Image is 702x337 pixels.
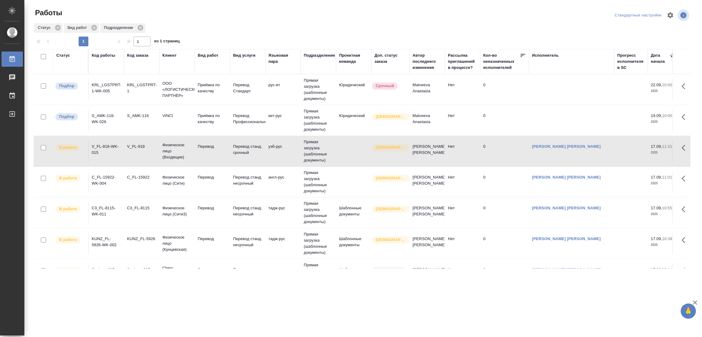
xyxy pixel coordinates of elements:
p: 2025 [651,242,675,248]
p: 17.09, [651,144,662,149]
div: Исполнитель выполняет работу [55,205,85,213]
td: 0 [480,264,529,285]
div: Прогресс исполнителя в SC [617,52,645,71]
p: 22.09, [651,83,662,87]
p: 10:00 [662,113,672,118]
div: Доп. статус заказа [374,52,406,65]
p: В работе [59,268,77,274]
p: В работе [59,237,77,243]
div: Вид работ [64,23,99,33]
a: [PERSON_NAME] [PERSON_NAME] [532,236,601,241]
div: Исполнитель выполняет работу [55,236,85,244]
p: Физическое лицо (Кунцевская) [162,234,192,253]
span: из 1 страниц [154,37,180,46]
div: Вид услуги [233,52,256,59]
td: Прямая загрузка (шаблонные документы) [301,167,336,197]
td: англ-рус [265,171,301,193]
td: [PERSON_NAME] [PERSON_NAME] [409,233,445,254]
div: Подразделение [100,23,145,33]
p: 2025 [651,88,675,94]
td: 0 [480,233,529,254]
p: В работе [59,175,77,181]
td: Нет [445,79,480,100]
td: V_FL-918-WK-015 [89,140,124,162]
td: Шаблонные документы [336,233,371,254]
p: 2025 [651,150,675,156]
td: кит-рус [265,110,301,131]
div: Код заказа [127,52,148,59]
button: 🙏 [681,303,696,319]
td: рус-ит [265,79,301,100]
button: Здесь прячутся важные кнопки [678,79,693,94]
td: 0 [480,79,529,100]
p: Chery Automobile RUS [162,265,192,283]
div: KUNZ_FL-5926 [127,236,156,242]
td: Нет [445,140,480,162]
td: C_FL-15922-WK-004 [89,171,124,193]
td: англ-рус [265,264,301,285]
div: split button [613,11,663,20]
td: 0 [480,202,529,223]
p: Перевод Профессиональный [233,113,262,125]
td: Прямая загрузка (шаблонные документы) [301,197,336,228]
p: Подразделение [104,25,135,31]
button: Здесь прячутся важные кнопки [678,233,693,247]
p: 11:01 [662,175,672,179]
div: Вид работ [198,52,218,59]
td: C3_FL-8115-WK-011 [89,202,124,223]
p: Перевод [198,144,227,150]
span: 🙏 [683,305,693,317]
td: узб-рус [265,140,301,162]
td: 0 [480,110,529,131]
td: [PERSON_NAME] [PERSON_NAME] [409,140,445,162]
td: Прямая загрузка (шаблонные документы) [301,228,336,259]
td: S_chery-207-WK-017 [89,264,124,285]
p: 10:00 [662,83,672,87]
td: 0 [480,140,529,162]
p: Перевод [198,205,227,211]
p: Перевод Стандарт [233,82,262,94]
div: S_chery-207 [127,267,156,273]
p: [DEMOGRAPHIC_DATA] [376,114,406,120]
button: Здесь прячутся важные кнопки [678,110,693,124]
p: 2025 [651,119,675,125]
div: Статус [56,52,70,59]
button: Здесь прячутся важные кнопки [678,171,693,186]
span: Работы [34,8,62,18]
td: S_AMK-116-WK-026 [89,110,124,131]
div: KRL_LGSTPRT-1 [127,82,156,94]
td: [PERSON_NAME] [PERSON_NAME] [409,264,445,285]
p: [DEMOGRAPHIC_DATA] [376,144,406,151]
td: тадж-рус [265,233,301,254]
td: Нет [445,171,480,193]
p: 19.09, [651,113,662,118]
td: Прямая загрузка (шаблонные документы) [301,74,336,105]
div: Автор последнего изменения [413,52,442,71]
td: Прямая загрузка (шаблонные документы) [301,136,336,166]
p: 17.09, [651,206,662,210]
p: Подбор [59,83,74,89]
div: Статус [34,23,63,33]
p: Подбор [59,114,74,120]
td: Шаблонные документы [336,202,371,223]
p: Перевод [198,174,227,180]
td: Нет [445,110,480,131]
p: [DEMOGRAPHIC_DATA] [376,206,406,212]
button: Здесь прячутся важные кнопки [678,264,693,278]
p: Физическое лицо (Входящие) [162,142,192,160]
td: Нет [445,264,480,285]
p: 11:31 [662,144,672,149]
div: Код работы [92,52,115,59]
p: Статус [38,25,53,31]
p: VINCI [162,113,192,119]
div: Клиент [162,52,176,59]
p: В работе [59,206,77,212]
div: S_AMK-116 [127,113,156,119]
div: Исполнитель выполняет работу [55,174,85,183]
a: [PERSON_NAME] [PERSON_NAME] [532,206,601,210]
div: C_FL-15922 [127,174,156,180]
div: Подразделение [304,52,335,59]
p: Перевод станд. срочный [233,144,262,156]
p: ООО «ЛОГИСТИЧЕСКИЙ ПАРТНЁР» [162,80,192,99]
td: Прямая загрузка (шаблонные документы) [301,105,336,136]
